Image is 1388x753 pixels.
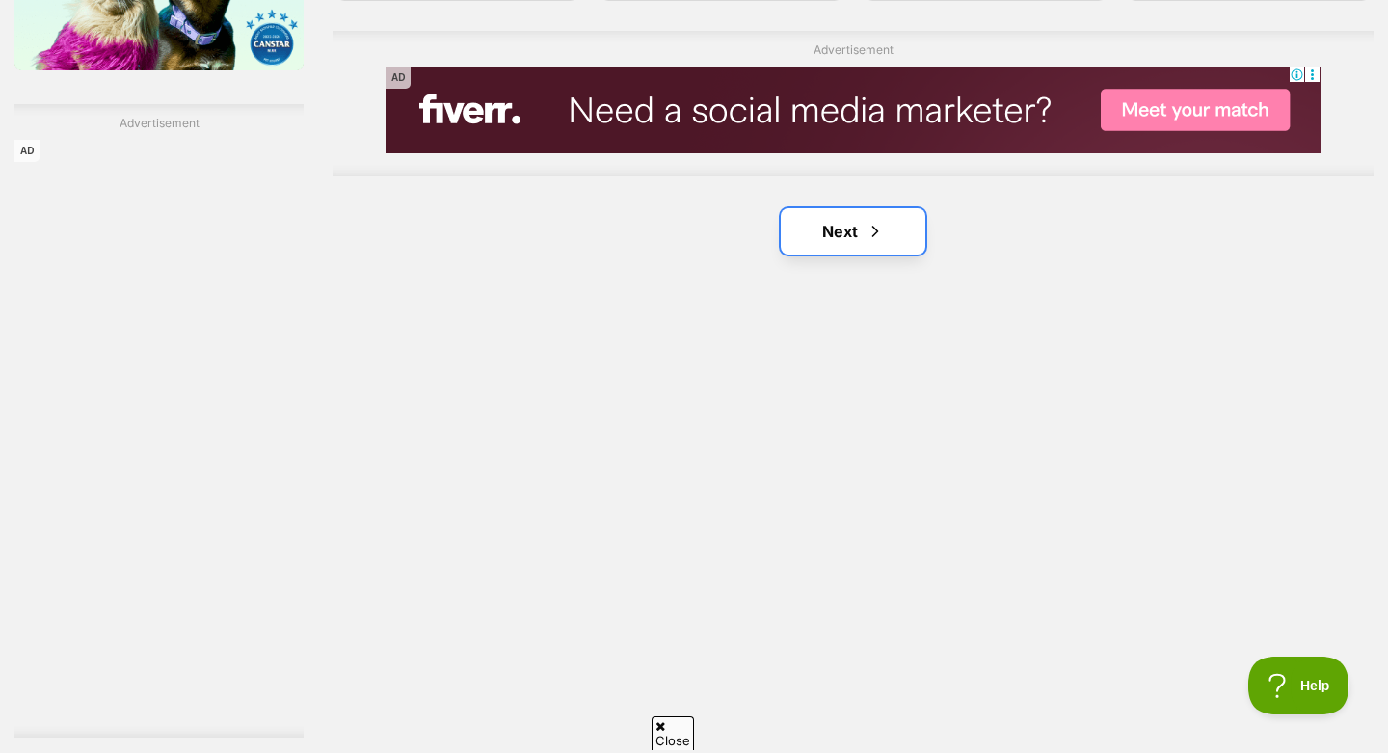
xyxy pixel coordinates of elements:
[14,140,40,162] span: AD
[333,31,1374,176] div: Advertisement
[853,156,854,157] iframe: Advertisement
[14,140,304,718] iframe: Advertisement
[333,208,1374,255] nav: Pagination
[1248,657,1349,714] iframe: Help Scout Beacon - Open
[386,67,411,89] span: AD
[781,208,925,255] a: Next page
[14,104,304,738] div: Advertisement
[652,716,694,750] span: Close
